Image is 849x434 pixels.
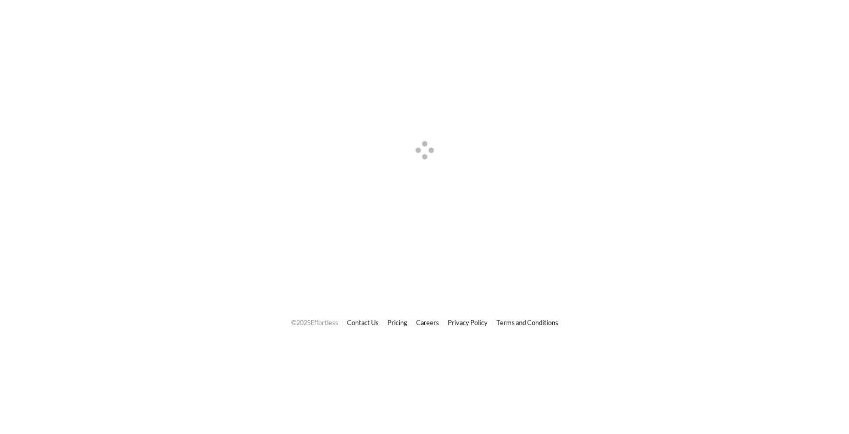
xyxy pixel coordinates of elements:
[347,318,379,327] a: Contact Us
[496,318,558,327] a: Terms and Conditions
[387,318,407,327] a: Pricing
[448,318,488,327] a: Privacy Policy
[416,318,439,327] a: Careers
[291,318,338,327] span: © 2025 Effortless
